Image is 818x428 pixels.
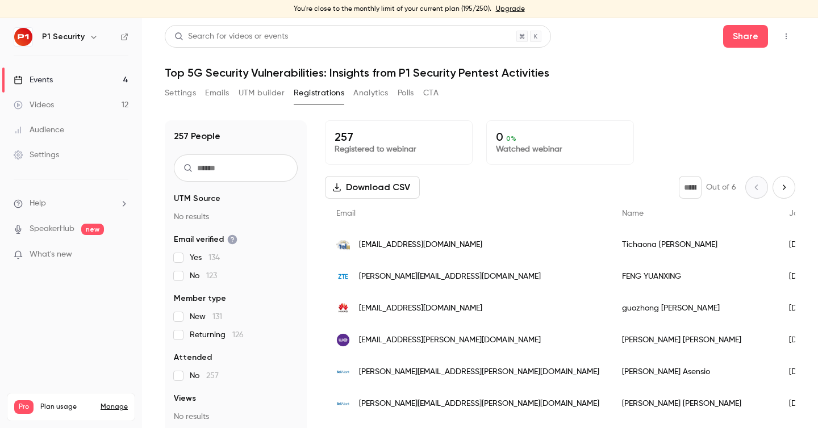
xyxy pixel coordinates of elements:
[174,352,212,363] span: Attended
[611,388,778,419] div: [PERSON_NAME] [PERSON_NAME]
[506,135,516,142] span: 0 %
[239,84,285,102] button: UTM builder
[359,239,482,251] span: [EMAIL_ADDRESS][DOMAIN_NAME]
[611,356,778,388] div: [PERSON_NAME] Asensio
[335,130,463,144] p: 257
[206,372,219,380] span: 257
[30,249,72,261] span: What's new
[174,211,298,223] p: No results
[336,365,350,379] img: bell.ca
[206,272,217,280] span: 123
[496,5,525,14] a: Upgrade
[423,84,439,102] button: CTA
[398,84,414,102] button: Polls
[706,182,736,193] p: Out of 6
[359,334,541,346] span: [EMAIL_ADDRESS][PERSON_NAME][DOMAIN_NAME]
[294,84,344,102] button: Registrations
[336,270,350,283] img: zte.com.cn
[773,176,795,199] button: Next page
[174,193,220,204] span: UTM Source
[622,209,644,217] span: Name
[14,149,59,161] div: Settings
[14,74,53,86] div: Events
[190,311,222,322] span: New
[14,124,64,136] div: Audience
[611,324,778,356] div: [PERSON_NAME] [PERSON_NAME]
[336,209,356,217] span: Email
[208,254,220,262] span: 134
[232,331,244,339] span: 126
[14,99,54,111] div: Videos
[14,28,32,46] img: P1 Security
[359,271,541,283] span: [PERSON_NAME][EMAIL_ADDRESS][DOMAIN_NAME]
[336,238,350,251] img: telnetbusiness.co.zw
[359,398,599,410] span: [PERSON_NAME][EMAIL_ADDRESS][PERSON_NAME][DOMAIN_NAME]
[353,84,389,102] button: Analytics
[190,370,219,381] span: No
[359,303,482,314] span: [EMAIL_ADDRESS][DOMAIN_NAME]
[336,397,350,410] img: bell.ca
[174,393,196,404] span: Views
[30,198,46,209] span: Help
[174,129,220,143] h1: 257 People
[496,130,624,144] p: 0
[42,31,85,43] h6: P1 Security
[165,84,196,102] button: Settings
[205,84,229,102] button: Emails
[336,333,350,347] img: te.eg
[190,252,220,263] span: Yes
[611,292,778,324] div: guozhong [PERSON_NAME]
[496,144,624,155] p: Watched webinar
[40,402,94,412] span: Plan usage
[14,400,34,414] span: Pro
[190,329,244,341] span: Returning
[14,198,128,209] li: help-dropdown-opener
[174,293,226,304] span: Member type
[212,313,222,321] span: 131
[101,402,128,412] a: Manage
[611,261,778,292] div: FENG YUANXING
[174,234,237,245] span: Email verified
[335,144,463,155] p: Registered to webinar
[359,366,599,378] span: [PERSON_NAME][EMAIL_ADDRESS][PERSON_NAME][DOMAIN_NAME]
[165,66,795,79] h1: Top 5G Security Vulnerabilities: Insights from P1 Security Pentest Activities
[174,31,288,43] div: Search for videos or events
[723,25,768,48] button: Share
[190,270,217,282] span: No
[611,229,778,261] div: Tichaona [PERSON_NAME]
[325,176,420,199] button: Download CSV
[336,301,350,315] img: huawei.com
[81,224,104,235] span: new
[30,223,74,235] a: SpeakerHub
[174,411,298,422] p: No results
